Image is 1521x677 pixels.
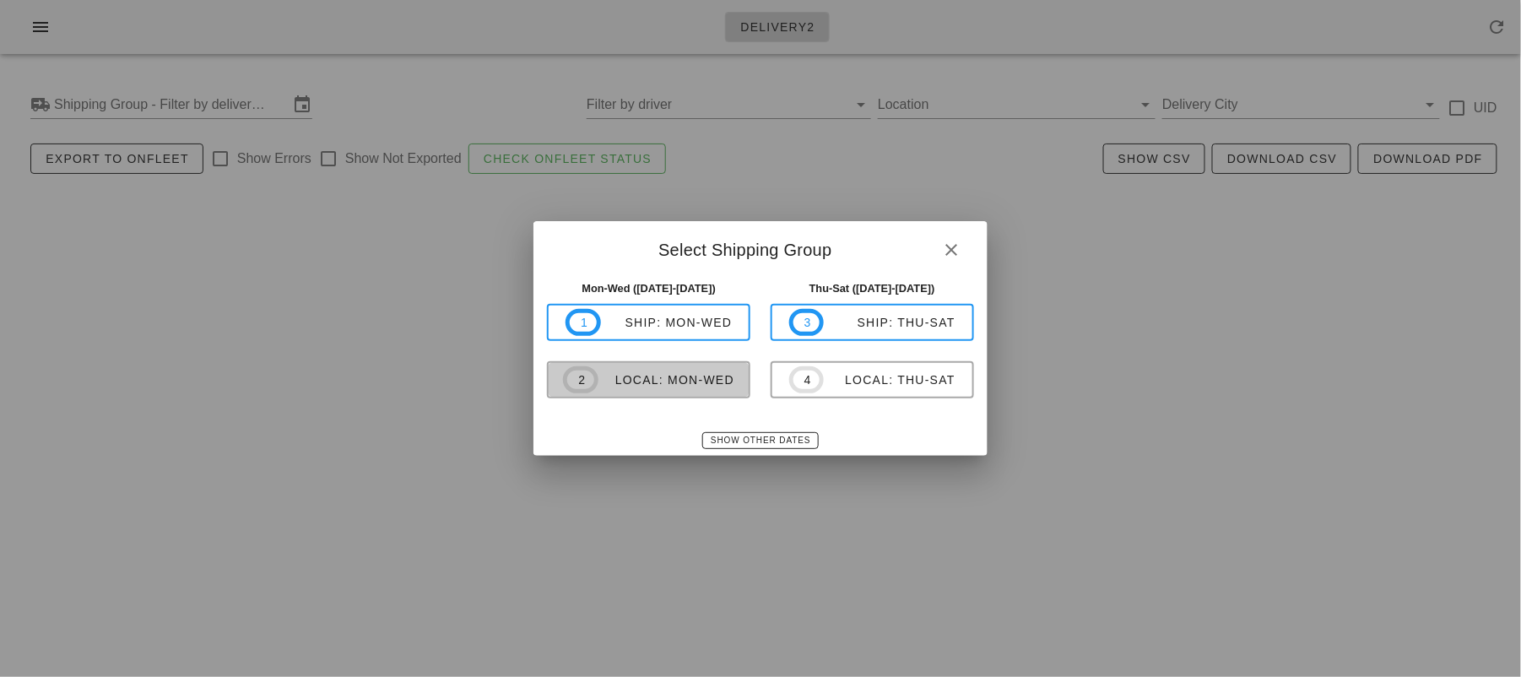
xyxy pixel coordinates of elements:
[702,432,818,449] button: Show Other Dates
[771,361,974,398] button: 4local: Thu-Sat
[598,373,734,387] div: local: Mon-Wed
[582,282,716,295] strong: Mon-Wed ([DATE]-[DATE])
[580,313,587,332] span: 1
[804,371,810,389] span: 4
[824,373,955,387] div: local: Thu-Sat
[547,361,750,398] button: 2local: Mon-Wed
[804,313,810,332] span: 3
[601,316,733,329] div: ship: Mon-Wed
[824,316,955,329] div: ship: Thu-Sat
[771,304,974,341] button: 3ship: Thu-Sat
[577,371,584,389] span: 2
[809,282,935,295] strong: Thu-Sat ([DATE]-[DATE])
[710,436,810,445] span: Show Other Dates
[547,304,750,341] button: 1ship: Mon-Wed
[533,221,987,274] div: Select Shipping Group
